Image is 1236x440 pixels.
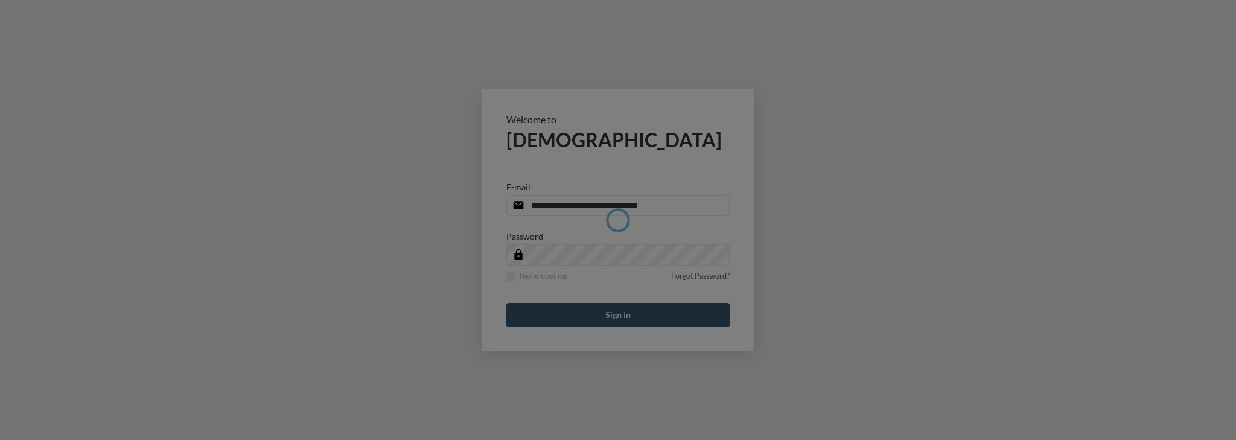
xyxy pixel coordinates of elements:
[671,272,730,288] a: Forgot Password?
[506,128,730,151] h2: [DEMOGRAPHIC_DATA]
[506,113,730,125] p: Welcome to
[506,231,543,241] p: Password
[506,182,530,192] p: E-mail
[506,303,730,327] button: Sign in
[506,272,568,281] label: Remember me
